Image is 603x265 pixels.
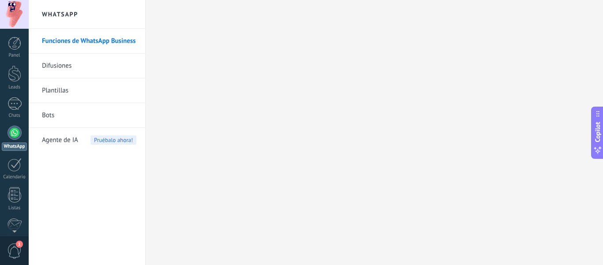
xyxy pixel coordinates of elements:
[29,54,145,78] li: Difusiones
[2,53,27,58] div: Panel
[42,128,78,153] span: Agente de IA
[2,113,27,119] div: Chats
[29,29,145,54] li: Funciones de WhatsApp Business
[42,78,136,103] a: Plantillas
[2,84,27,90] div: Leads
[29,103,145,128] li: Bots
[29,128,145,152] li: Agente de IA
[2,205,27,211] div: Listas
[90,135,136,145] span: Pruébalo ahora!
[2,142,27,151] div: WhatsApp
[42,128,136,153] a: Agente de IAPruébalo ahora!
[593,122,602,142] span: Copilot
[42,29,136,54] a: Funciones de WhatsApp Business
[2,174,27,180] div: Calendario
[42,54,136,78] a: Difusiones
[29,78,145,103] li: Plantillas
[42,103,136,128] a: Bots
[16,241,23,248] span: 1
